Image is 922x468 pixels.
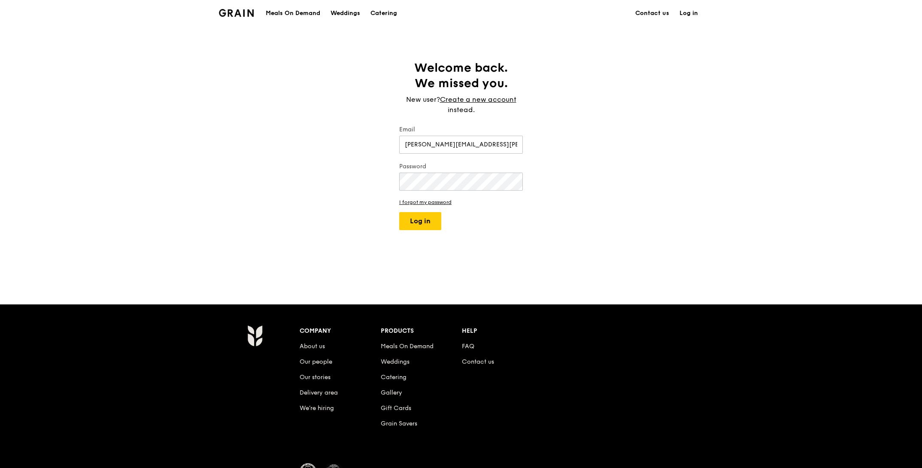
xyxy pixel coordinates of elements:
[399,199,523,205] a: I forgot my password
[300,404,334,412] a: We’re hiring
[381,404,411,412] a: Gift Cards
[406,95,440,103] span: New user?
[462,325,543,337] div: Help
[381,358,409,365] a: Weddings
[630,0,674,26] a: Contact us
[381,325,462,337] div: Products
[381,420,417,427] a: Grain Savers
[300,374,331,381] a: Our stories
[300,358,332,365] a: Our people
[462,358,494,365] a: Contact us
[300,325,381,337] div: Company
[300,389,338,396] a: Delivery area
[399,60,523,91] h1: Welcome back. We missed you.
[370,0,397,26] div: Catering
[399,125,523,134] label: Email
[365,0,402,26] a: Catering
[448,106,475,114] span: instead.
[247,325,262,346] img: Grain
[325,0,365,26] a: Weddings
[462,343,474,350] a: FAQ
[381,374,406,381] a: Catering
[331,0,360,26] div: Weddings
[399,162,523,171] label: Password
[381,389,402,396] a: Gallery
[399,212,441,230] button: Log in
[674,0,703,26] a: Log in
[300,343,325,350] a: About us
[381,343,434,350] a: Meals On Demand
[219,9,254,17] img: Grain
[440,94,516,105] a: Create a new account
[266,0,320,26] div: Meals On Demand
